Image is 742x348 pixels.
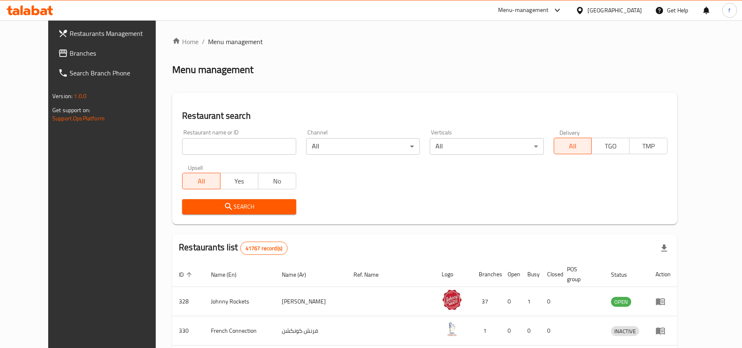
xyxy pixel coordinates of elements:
span: All [186,175,217,187]
input: Search for restaurant name or ID.. [182,138,296,155]
td: 328 [172,287,204,316]
h2: Menu management [172,63,253,76]
div: All [430,138,543,155]
span: Yes [224,175,255,187]
button: All [554,138,592,154]
td: Johnny Rockets [204,287,275,316]
a: Home [172,37,199,47]
button: No [258,173,296,189]
span: Search Branch Phone [70,68,166,78]
div: Menu [655,326,671,336]
label: Delivery [559,129,580,135]
nav: breadcrumb [172,37,677,47]
span: All [557,140,589,152]
td: 0 [501,316,521,346]
h2: Restaurant search [182,110,667,122]
td: 37 [472,287,501,316]
div: [GEOGRAPHIC_DATA] [588,6,642,15]
span: OPEN [611,297,631,307]
span: INACTIVE [611,327,639,336]
td: 1 [472,316,501,346]
a: Search Branch Phone [51,63,172,83]
img: French Connection [442,319,462,339]
span: No [262,175,293,187]
span: Get support on: [52,105,90,115]
div: Menu [655,296,671,306]
th: Closed [541,262,560,287]
span: 1.0.0 [74,91,87,101]
button: All [182,173,220,189]
th: Busy [521,262,541,287]
span: Status [611,270,638,280]
div: Menu-management [498,5,549,15]
span: Name (Ar) [282,270,317,280]
img: Johnny Rockets [442,289,462,310]
th: Action [649,262,677,287]
td: 1 [521,287,541,316]
h2: Restaurants list [179,241,288,255]
li: / [202,37,205,47]
th: Branches [472,262,501,287]
span: Version: [52,91,73,101]
span: TGO [595,140,626,152]
button: TMP [629,138,667,154]
td: 0 [521,316,541,346]
td: فرنش كونكشن [275,316,347,346]
span: TMP [633,140,664,152]
span: Restaurants Management [70,28,166,38]
span: POS group [567,264,595,284]
button: TGO [591,138,630,154]
label: Upsell [188,165,203,170]
td: 0 [541,316,560,346]
span: f [728,6,730,15]
td: [PERSON_NAME] [275,287,347,316]
button: Yes [220,173,258,189]
span: ID [179,270,194,280]
span: Search [189,202,289,212]
td: 330 [172,316,204,346]
td: French Connection [204,316,275,346]
div: OPEN [611,297,631,307]
a: Support.OpsPlatform [52,113,105,124]
div: Export file [654,238,674,258]
span: Ref. Name [353,270,389,280]
a: Restaurants Management [51,24,172,43]
button: Search [182,199,296,214]
a: Branches [51,43,172,63]
div: Total records count [240,242,288,255]
div: All [306,138,420,155]
th: Open [501,262,521,287]
span: Name (En) [211,270,247,280]
span: 41767 record(s) [241,245,287,252]
td: 0 [501,287,521,316]
td: 0 [541,287,560,316]
th: Logo [435,262,472,287]
span: Menu management [208,37,263,47]
span: Branches [70,48,166,58]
